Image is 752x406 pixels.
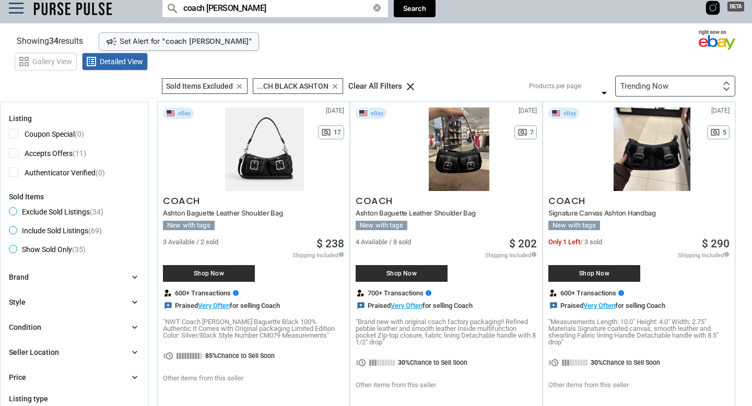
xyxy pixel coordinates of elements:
i: reviews [357,302,365,310]
span: / 3 sold [580,238,602,246]
span: Chance to Sell Soon [217,352,275,360]
div: Praised for selling Coach [548,302,665,310]
img: USA Flag [551,110,561,117]
span: 30% [398,360,467,366]
span: (0) [75,130,84,138]
div: New with tags [356,221,407,230]
a: Coach [356,198,393,206]
span: Showing results [17,37,83,45]
img: USA Flag [166,110,175,117]
i: info [338,252,344,257]
span: 5 [723,129,726,136]
span: (0) [96,169,105,177]
div: Condition [9,322,41,332]
a: $ 202 [509,238,537,249]
div: Listing type [9,395,140,403]
div: Clear All Filters [348,82,402,90]
span: Shop Now [168,270,250,277]
i: info [425,290,432,296]
div: Seller Location [9,347,59,357]
i: campaign [105,35,118,47]
div: New with tags [163,221,215,230]
a: Other items from this seller [356,381,436,388]
i: clear [331,82,339,90]
span: Shop Now [554,270,635,277]
span: Sold Items Excluded [166,82,233,90]
i: chevron_right [130,347,140,357]
span: 17 [334,129,341,136]
span: Accepts Offers [9,148,86,161]
span: Signature Canvas Ashton Handbag [548,210,730,217]
i: acute [548,357,559,368]
span: Show Sold Only [9,245,86,257]
span: Include Sold Listings [9,226,102,238]
span: coach [PERSON_NAME] [166,38,249,45]
span: Ashton Baguette Leather Shoulder Bag [356,210,537,217]
a: Very Often [198,302,230,309]
i: acute [163,351,173,361]
i: clear [404,80,417,93]
a: $ 290 [702,238,730,249]
a: Shop Now [163,255,255,287]
span: (35) [72,245,86,254]
i: info [724,252,730,257]
span: Ashton Baguette Leather Shoulder Bag [163,210,344,217]
div: Trending Now [620,82,668,90]
a: Other items from this seller [548,381,629,388]
div: Price [9,372,26,383]
span: Gallery View [32,58,72,65]
span: (34) [90,208,103,216]
a: Coach [548,198,585,206]
i: chevron_right [130,297,140,307]
span: Chance to Sell Soon [603,359,660,366]
p: "Brand new with original coach factory packaging!! Refined pebble leather and smooth leather Insi... [356,318,537,345]
span: Shipping Included [485,252,537,258]
span: Exclude Sold Listings [9,207,103,220]
i: info [232,290,239,296]
i: info [618,290,625,296]
div: New with tags [548,221,600,230]
span: 34 [49,36,58,46]
img: review.svg [164,290,171,296]
i: search [166,2,179,15]
div: Set Alert for " " [99,32,259,51]
span: eBay [178,111,191,116]
span: Coach [356,194,393,207]
a: Other items from this seller [163,375,243,381]
span: Coach [163,194,200,207]
span: (11) [73,149,86,158]
img: USA Flag [359,110,368,117]
span: (69) [88,226,102,235]
span: [DATE] [326,108,344,114]
i: chevron_right [130,372,140,383]
div: Praised for selling Coach [356,302,473,310]
a: $ 238 [316,238,344,249]
i: info [531,252,537,257]
i: chevron_right [130,322,140,332]
span: Only 1 Left [548,238,602,245]
span: 600+ Transactions [175,290,239,296]
div: Praised for selling Coach [163,302,280,310]
div: Style [9,297,26,307]
span: Authenticator Verified [9,168,105,181]
span: pageview [518,127,527,137]
span: grid_view [18,55,30,68]
div: Products per page: [529,83,582,89]
i: clear [373,4,381,11]
span: Coupon Special [9,129,84,142]
span: pageview [710,127,720,137]
span: BETA [727,2,744,11]
i: reviews [164,302,172,310]
span: 30% [591,360,660,366]
span: 600+ Transactions [560,290,625,296]
span: eBay [371,111,383,116]
span: 85% [205,353,275,359]
i: chevron_right [130,272,140,282]
span: ...CH BLACK ASHTON [257,82,328,90]
span: 700+ Transactions [368,290,432,296]
span: 4 Available / 8 sold [356,238,411,245]
span: Detailed View [100,58,143,65]
span: list_alt [85,55,98,68]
